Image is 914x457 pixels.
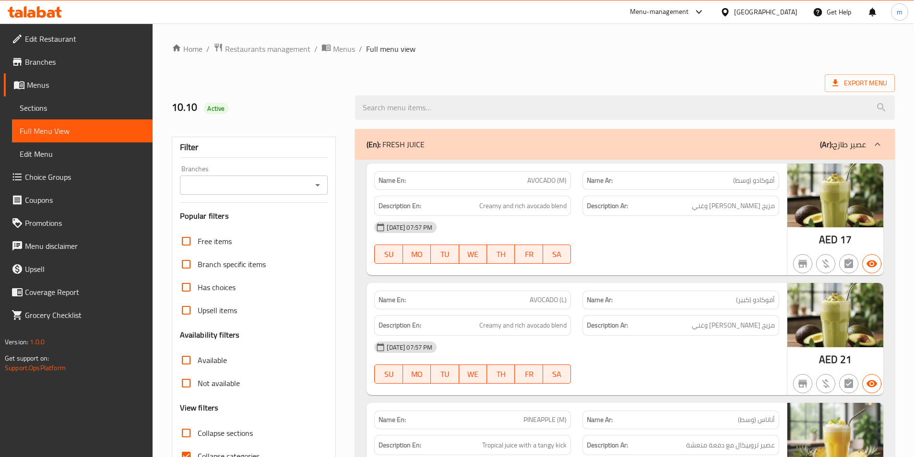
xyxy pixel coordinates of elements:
[459,364,487,384] button: WE
[407,367,427,381] span: MO
[515,364,543,384] button: FR
[832,77,887,89] span: Export Menu
[587,439,628,451] strong: Description Ar:
[527,176,567,186] span: AVOCADO (M)
[543,364,571,384] button: SA
[366,43,415,55] span: Full menu view
[374,245,403,264] button: SU
[459,245,487,264] button: WE
[180,211,328,222] h3: Popular filters
[587,415,613,425] strong: Name Ar:
[355,95,895,120] input: search
[25,56,145,68] span: Branches
[587,176,613,186] strong: Name Ar:
[379,367,399,381] span: SU
[816,254,835,273] button: Purchased item
[25,217,145,229] span: Promotions
[839,374,858,393] button: Not has choices
[5,352,49,364] span: Get support on:
[587,319,628,331] strong: Description Ar:
[206,43,210,55] li: /
[736,295,775,305] span: أفوكادو (كبير)
[214,43,310,55] a: Restaurants management
[314,43,318,55] li: /
[30,336,45,348] span: 1.0.0
[738,415,775,425] span: أناناس (وسط)
[4,188,153,211] a: Coupons
[25,309,145,321] span: Grocery Checklist
[383,343,436,352] span: [DATE] 07:57 PM
[897,7,902,17] span: m
[491,367,511,381] span: TH
[403,364,431,384] button: MO
[25,194,145,206] span: Coupons
[12,96,153,119] a: Sections
[793,374,812,393] button: Not branch specific item
[203,103,228,114] div: Active
[5,362,66,374] a: Support.OpsPlatform
[463,367,483,381] span: WE
[4,50,153,73] a: Branches
[820,139,866,150] p: عصير طازج
[491,247,511,261] span: TH
[198,377,240,389] span: Not available
[734,7,797,17] div: [GEOGRAPHIC_DATA]
[172,43,895,55] nav: breadcrumb
[198,354,227,366] span: Available
[547,367,567,381] span: SA
[374,364,403,384] button: SU
[172,100,344,115] h2: 10.10
[180,137,328,158] div: Filter
[4,258,153,281] a: Upsell
[5,336,28,348] span: Version:
[20,102,145,114] span: Sections
[383,223,436,232] span: [DATE] 07:57 PM
[515,245,543,264] button: FR
[321,43,355,55] a: Menus
[587,200,628,212] strong: Description Ar:
[20,148,145,160] span: Edit Menu
[198,258,266,270] span: Branch specific items
[379,319,421,331] strong: Description En:
[463,247,483,261] span: WE
[367,139,425,150] p: FRESH JUICE
[482,439,567,451] span: Tropical juice with a tangy kick
[523,415,567,425] span: PINEAPPLE (M)
[198,305,237,316] span: Upsell items
[25,263,145,275] span: Upsell
[20,125,145,137] span: Full Menu View
[27,79,145,91] span: Menus
[225,43,310,55] span: Restaurants management
[4,165,153,188] a: Choice Groups
[403,245,431,264] button: MO
[367,137,380,152] b: (En):
[530,295,567,305] span: AVOCADO (L)
[379,415,406,425] strong: Name En:
[819,350,838,369] span: AED
[733,176,775,186] span: أفوكادو (وسط)
[840,230,852,249] span: 17
[519,367,539,381] span: FR
[25,171,145,183] span: Choice Groups
[692,319,775,331] span: مزيج أفوكادو كريمي وغني
[816,374,835,393] button: Purchased item
[431,364,459,384] button: TU
[4,234,153,258] a: Menu disclaimer
[180,329,240,340] h3: Availability filters
[435,367,455,381] span: TU
[198,427,253,439] span: Collapse sections
[819,230,838,249] span: AED
[479,319,567,331] span: Creamy and rich avocado blend
[487,245,515,264] button: TH
[543,245,571,264] button: SA
[25,33,145,45] span: Edit Restaurant
[379,295,406,305] strong: Name En:
[311,178,324,192] button: Open
[203,104,228,113] span: Active
[479,200,567,212] span: Creamy and rich avocado blend
[379,176,406,186] strong: Name En:
[862,254,881,273] button: Available
[793,254,812,273] button: Not branch specific item
[4,27,153,50] a: Edit Restaurant
[435,247,455,261] span: TU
